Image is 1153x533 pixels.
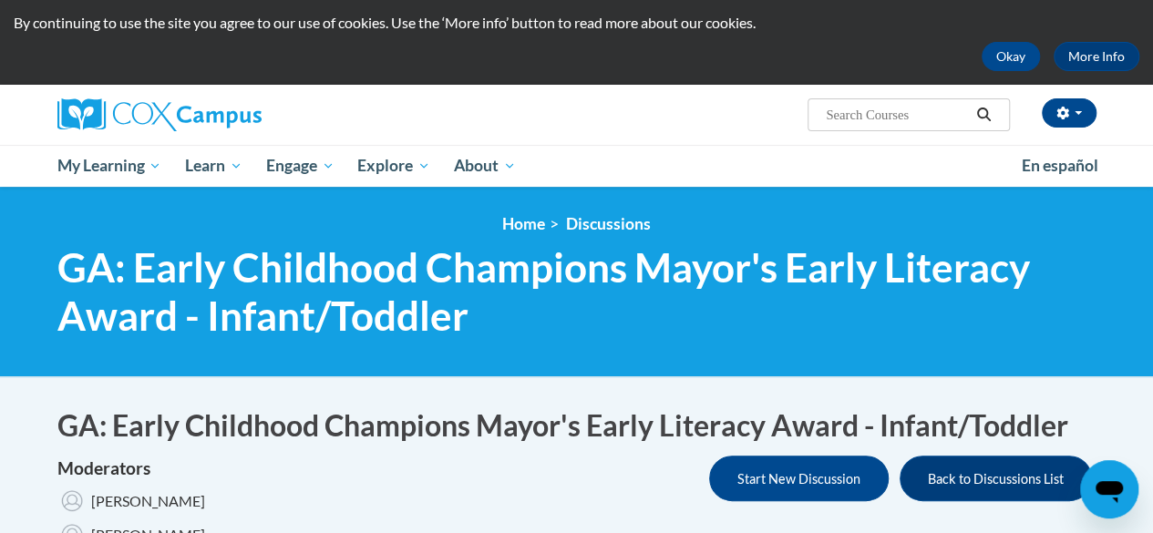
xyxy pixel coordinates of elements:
p: By continuing to use the site you agree to our use of cookies. Use the ‘More info’ button to read... [14,13,1139,33]
button: Account Settings [1042,98,1096,128]
span: Engage [266,155,335,177]
button: Okay [982,42,1040,71]
a: About [442,145,528,187]
button: Back to Discussions List [900,456,1092,501]
span: GA: Early Childhood Champions Mayor's Early Literacy Award - Infant/Toddler [57,243,1096,340]
a: Cox Campus [57,98,386,131]
iframe: Button to launch messaging window [1080,460,1138,518]
span: [PERSON_NAME] [91,491,205,508]
span: About [454,155,516,177]
a: More Info [1054,42,1139,71]
h4: Moderators [57,456,322,482]
a: Learn [173,145,254,187]
span: En español [1022,156,1098,175]
img: Cox Campus [57,98,262,131]
a: Engage [254,145,346,187]
button: Search [970,104,997,126]
span: Learn [185,155,242,177]
img: Zehra Ozturk [57,486,87,515]
a: Explore [345,145,442,187]
button: Start New Discussion [709,456,889,501]
a: En español [1010,147,1110,185]
span: My Learning [57,155,161,177]
div: Main menu [44,145,1110,187]
input: Search Courses [824,104,970,126]
span: Explore [357,155,430,177]
a: My Learning [46,145,174,187]
a: Home [502,214,545,233]
span: Discussions [566,214,651,233]
h1: GA: Early Childhood Champions Mayor's Early Literacy Award - Infant/Toddler [57,405,1096,446]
